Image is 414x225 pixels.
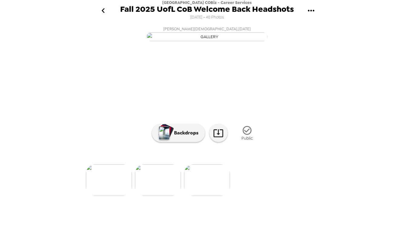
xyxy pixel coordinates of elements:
button: Public [232,122,262,144]
span: [DATE] • 40 Photos [190,13,224,22]
p: Backdrops [171,129,199,137]
button: gallery menu [301,1,321,21]
img: gallery [135,164,181,196]
button: go back [93,1,113,21]
img: gallery [146,32,268,41]
img: gallery [184,164,230,196]
button: Backdrops [152,124,205,142]
span: Public [241,136,253,141]
button: [PERSON_NAME][DEMOGRAPHIC_DATA],[DATE] [86,24,328,43]
span: [PERSON_NAME][DEMOGRAPHIC_DATA] , [DATE] [163,25,251,32]
span: Fall 2025 UofL CoB Welcome Back Headshots [120,5,294,13]
img: gallery [86,164,132,196]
